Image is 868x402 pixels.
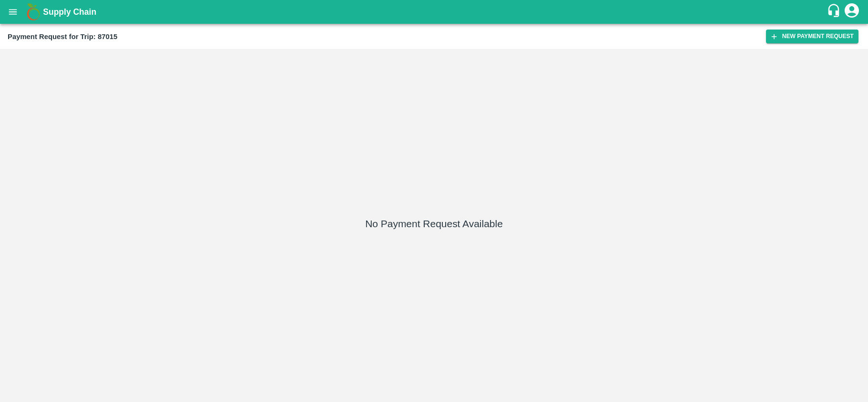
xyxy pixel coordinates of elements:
[24,2,43,21] img: logo
[843,2,860,22] div: account of current user
[2,1,24,23] button: open drawer
[43,5,827,19] a: Supply Chain
[365,217,503,231] h5: No Payment Request Available
[43,7,96,17] b: Supply Chain
[8,33,117,40] b: Payment Request for Trip: 87015
[827,3,843,20] div: customer-support
[766,30,858,43] button: New Payment Request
